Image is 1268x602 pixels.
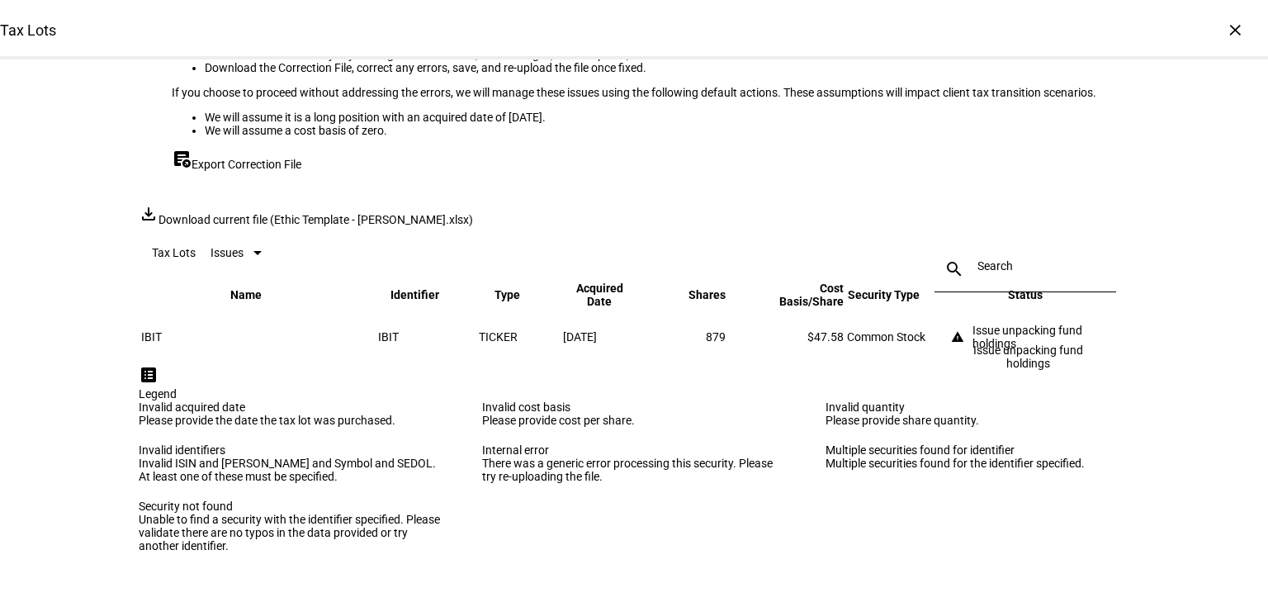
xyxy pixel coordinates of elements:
span: Status [1008,288,1067,301]
div: IBIT [378,330,475,344]
mat-icon: file_download [139,204,158,224]
mat-icon: warning [951,330,964,344]
div: Please provide the date the tax lot was purchased. [139,414,442,427]
li: We will assume a cost basis of zero. [205,124,1096,137]
div: Issue unpacking fund holdings [945,340,1110,373]
div: Invalid identifiers [139,443,442,457]
div: Issue unpacking fund holdings [972,324,1127,350]
span: Acquired Date [563,282,660,308]
div: Please provide cost per share. [482,414,786,427]
span: Issues [211,246,244,259]
div: × [1222,17,1248,43]
span: Download current file (Ethic Template - [PERSON_NAME].xlsx) [158,213,473,226]
li: We will assume it is a long position with an acquired date of [DATE]. [205,111,1096,124]
span: Cost Basis/Share [729,282,844,308]
div: Security not found [139,500,442,513]
div: $47.58 [729,330,844,344]
input: Search [977,259,1073,273]
span: Shares [664,288,726,301]
span: Security Type [848,288,944,301]
span: 879 [706,330,726,344]
li: Download the Correction File, correct any errors, save, and re-upload the file once fixed. [205,61,1096,74]
div: Invalid ISIN and [PERSON_NAME] and Symbol and SEDOL. At least one of these must be specified. [139,457,442,483]
mat-icon: list_alt [139,365,158,385]
div: Multiple securities found for the identifier specified. [826,457,1129,470]
span: Name [230,288,286,301]
div: IBIT [141,330,375,344]
div: Legend [139,387,1129,401]
eth-data-table-title: Tax Lots [152,246,196,259]
div: There was a generic error processing this security. Please try re-uploading the file. [482,457,786,483]
div: Please provide share quantity. [826,414,1129,427]
div: TICKER [479,330,560,344]
mat-icon: search [934,259,974,279]
span: Identifier [390,288,464,301]
div: Invalid acquired date [139,401,442,414]
div: Unable to find a security with the identifier specified. Please validate there are no typos in th... [139,513,442,552]
div: Internal error [482,443,786,457]
div: Invalid cost basis [482,401,786,414]
span: [DATE] [563,330,597,344]
div: Common Stock [847,330,944,344]
div: Multiple securities found for identifier [826,443,1129,457]
div: If you choose to proceed without addressing the errors, we will manage these issues using the fol... [172,86,1096,99]
span: Export Correction File [192,158,301,171]
span: Type [494,288,545,301]
div: Invalid quantity [826,401,1129,414]
mat-icon: export_notes [172,149,192,168]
